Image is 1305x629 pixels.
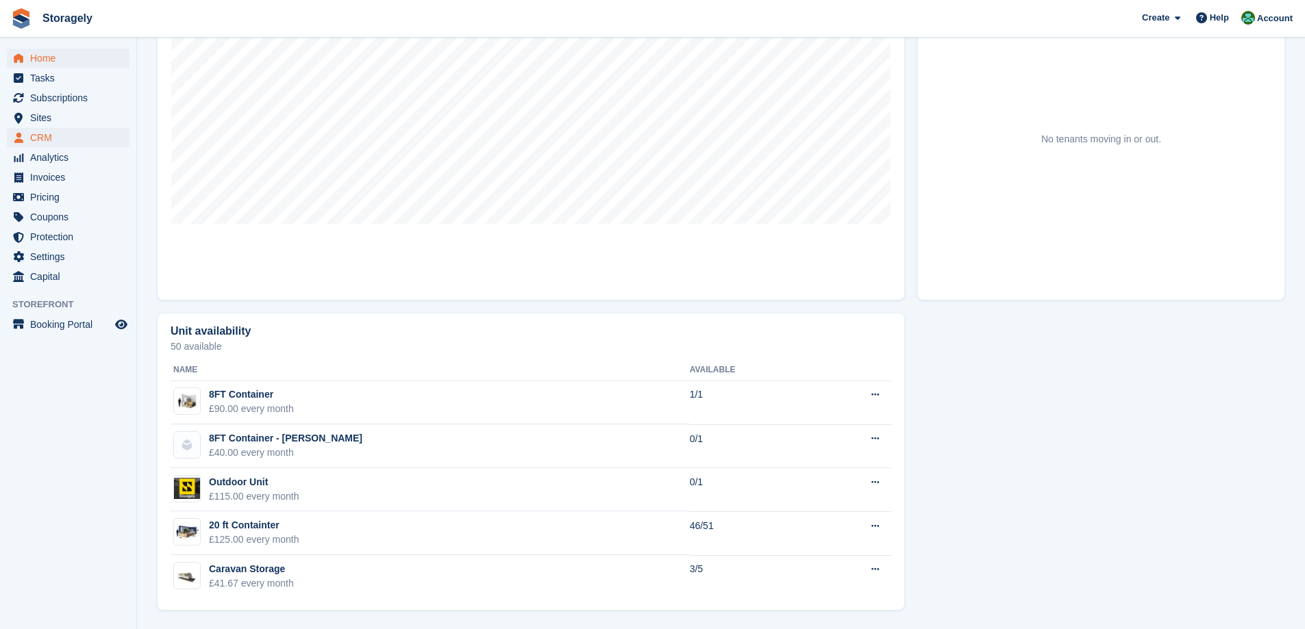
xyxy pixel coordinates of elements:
span: Account [1257,12,1293,25]
th: Name [171,359,690,381]
a: menu [7,88,129,107]
th: Available [690,359,814,381]
img: 50-sqft-unit.jpg [174,391,200,411]
img: Storagely%20-%20Share%20image.jpg [174,478,200,498]
a: menu [7,227,129,246]
span: CRM [30,128,112,147]
td: 1/1 [690,381,814,424]
td: 0/1 [690,424,814,468]
span: Tasks [30,68,112,88]
a: Preview store [113,316,129,333]
img: stora-icon-8386f47178a22dfd0bd8f6a31ec36ba5ce8667c1dd55bd0f319d3a0aa187defe.svg [11,8,32,29]
span: Sites [30,108,112,127]
div: £40.00 every month [209,446,362,460]
div: £125.00 every month [209,532,299,547]
span: Coupons [30,207,112,227]
div: 8FT Container - [PERSON_NAME] [209,431,362,446]
a: menu [7,168,129,187]
a: menu [7,128,129,147]
img: blank-unit-type-icon-ffbac7b88ba66c5e286b0e438baccc4b9c83835d4c34f86887a83fc20ec27e7b.svg [174,432,200,458]
a: menu [7,207,129,227]
span: Home [30,49,112,68]
a: menu [7,108,129,127]
span: Help [1210,11,1229,25]
div: No tenants moving in or out. [1041,132,1161,146]
td: 3/5 [690,555,814,598]
a: menu [7,49,129,68]
span: Pricing [30,188,112,207]
span: Subscriptions [30,88,112,107]
td: 46/51 [690,511,814,555]
td: 0/1 [690,468,814,512]
img: 20-ft-container.jpg [174,522,200,542]
a: menu [7,68,129,88]
img: Notifications [1241,11,1255,25]
span: Booking Portal [30,315,112,334]
a: Storagely [37,7,98,29]
p: 50 available [171,342,891,351]
a: menu [7,188,129,207]
div: £90.00 every month [209,402,294,416]
span: Protection [30,227,112,246]
div: £115.00 every month [209,489,299,504]
span: Create [1142,11,1169,25]
div: £41.67 every month [209,576,294,591]
img: Caravan%20-%20R.jpg [174,568,200,583]
span: Analytics [30,148,112,167]
div: Caravan Storage [209,562,294,576]
span: Capital [30,267,112,286]
span: Settings [30,247,112,266]
div: Outdoor Unit [209,475,299,489]
a: menu [7,315,129,334]
div: 20 ft Containter [209,518,299,532]
a: menu [7,247,129,266]
h2: Unit availability [171,325,251,337]
a: menu [7,148,129,167]
a: menu [7,267,129,286]
span: Storefront [12,298,136,311]
div: 8FT Container [209,387,294,402]
span: Invoices [30,168,112,187]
